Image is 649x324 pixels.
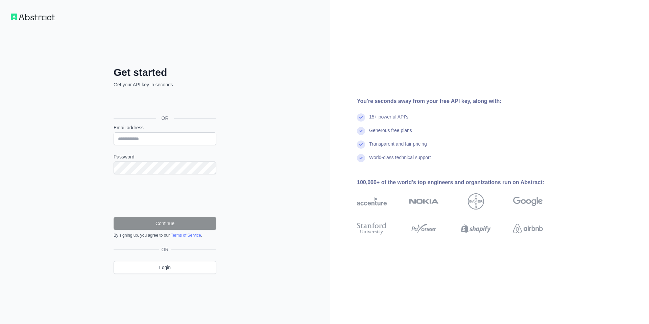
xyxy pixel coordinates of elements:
[11,14,55,20] img: Workflow
[357,113,365,122] img: check mark
[513,193,543,210] img: google
[369,154,431,168] div: World-class technical support
[114,182,216,209] iframe: reCAPTCHA
[357,141,365,149] img: check mark
[461,221,491,236] img: shopify
[114,233,216,238] div: By signing up, you agree to our .
[114,261,216,274] a: Login
[357,127,365,135] img: check mark
[513,221,543,236] img: airbnb
[357,193,387,210] img: accenture
[159,246,171,253] span: OR
[114,124,216,131] label: Email address
[357,97,564,105] div: You're seconds away from your free API key, along with:
[409,193,439,210] img: nokia
[409,221,439,236] img: payoneer
[171,233,201,238] a: Terms of Service
[110,95,218,110] iframe: Sign in with Google Button
[114,217,216,230] button: Continue
[114,81,216,88] p: Get your API key in seconds
[156,115,174,122] span: OR
[369,113,408,127] div: 15+ powerful API's
[369,141,427,154] div: Transparent and fair pricing
[357,221,387,236] img: stanford university
[357,178,564,187] div: 100,000+ of the world's top engineers and organizations run on Abstract:
[357,154,365,162] img: check mark
[369,127,412,141] div: Generous free plans
[114,66,216,79] h2: Get started
[114,153,216,160] label: Password
[468,193,484,210] img: bayer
